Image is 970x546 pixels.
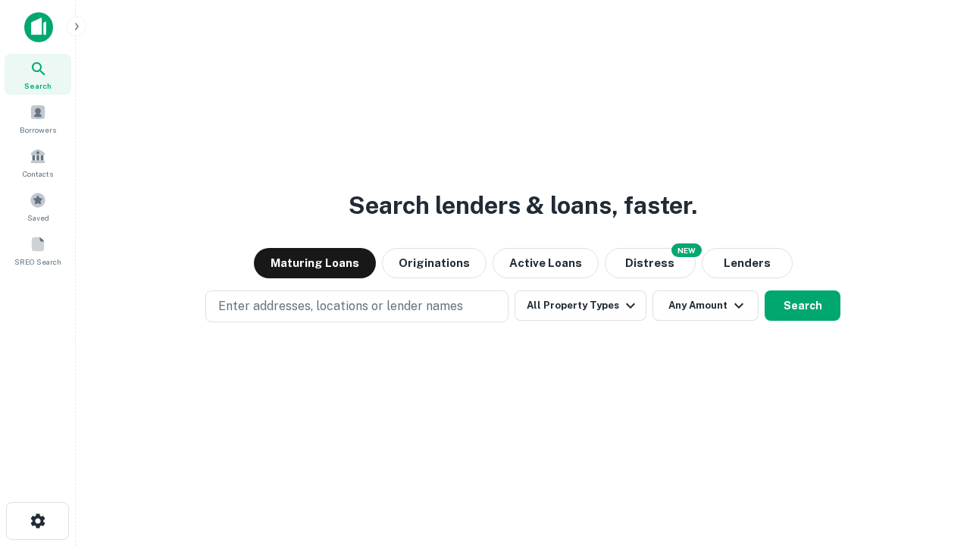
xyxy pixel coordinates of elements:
[23,168,53,180] span: Contacts
[349,187,697,224] h3: Search lenders & loans, faster.
[254,248,376,278] button: Maturing Loans
[218,297,463,315] p: Enter addresses, locations or lender names
[765,290,840,321] button: Search
[5,230,71,271] a: SREO Search
[493,248,599,278] button: Active Loans
[20,124,56,136] span: Borrowers
[382,248,487,278] button: Originations
[5,54,71,95] a: Search
[205,290,508,322] button: Enter addresses, locations or lender names
[14,256,61,268] span: SREO Search
[652,290,759,321] button: Any Amount
[24,80,52,92] span: Search
[5,142,71,183] a: Contacts
[605,248,696,278] button: Search distressed loans with lien and other non-mortgage details.
[894,425,970,497] iframe: Chat Widget
[24,12,53,42] img: capitalize-icon.png
[515,290,646,321] button: All Property Types
[27,212,49,224] span: Saved
[5,186,71,227] a: Saved
[702,248,793,278] button: Lenders
[5,98,71,139] a: Borrowers
[671,243,702,257] div: NEW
